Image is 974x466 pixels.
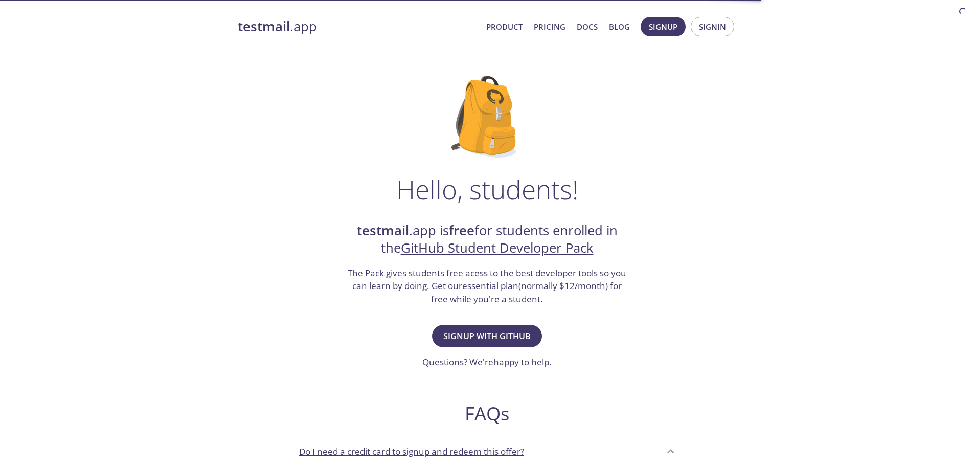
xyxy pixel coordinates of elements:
a: Docs [577,20,598,33]
a: testmail.app [238,18,478,35]
span: Signin [699,20,726,33]
a: essential plan [462,280,518,292]
img: github-student-backpack.png [451,76,523,158]
a: Pricing [534,20,565,33]
div: Do I need a credit card to signup and redeem this offer? [291,437,684,465]
p: Do I need a credit card to signup and redeem this offer? [299,445,524,458]
h3: The Pack gives students free acess to the best developer tools so you can learn by doing. Get our... [347,267,628,306]
button: Signup with GitHub [432,325,542,347]
button: Signup [641,17,686,36]
span: Signup [649,20,677,33]
strong: testmail [238,17,290,35]
strong: free [449,221,474,239]
a: Blog [609,20,630,33]
span: Signup with GitHub [443,329,531,343]
button: Signin [691,17,734,36]
strong: testmail [357,221,409,239]
a: happy to help [493,356,549,368]
h2: .app is for students enrolled in the [347,222,628,257]
h2: FAQs [291,402,684,425]
a: GitHub Student Developer Pack [401,239,594,257]
h3: Questions? We're . [422,356,552,369]
a: Product [486,20,523,33]
h1: Hello, students! [396,174,578,205]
